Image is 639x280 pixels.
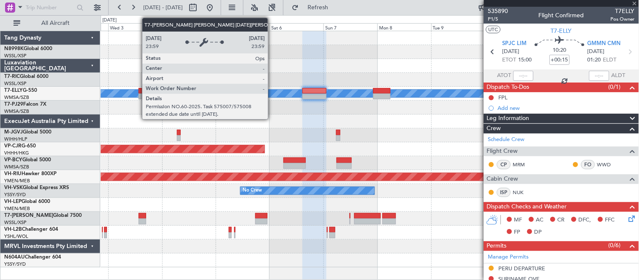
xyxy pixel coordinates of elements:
[4,102,46,107] a: T7-PJ29Falcon 7X
[609,241,621,250] span: (0/6)
[300,5,336,11] span: Refresh
[553,46,567,55] span: 10:20
[4,233,28,240] a: YSHL/WOL
[4,255,25,260] span: N604AU
[102,17,117,24] div: [DATE]
[4,136,27,142] a: WIHH/HLP
[4,130,51,135] a: M-JGVJGlobal 5000
[4,46,52,51] a: N8998KGlobal 6000
[611,16,635,23] span: Pos Owner
[4,88,37,93] a: T7-ELLYG-550
[487,124,501,133] span: Crew
[487,174,519,184] span: Cabin Crew
[4,185,69,190] a: VH-VSKGlobal Express XRS
[22,20,89,26] span: All Aircraft
[488,253,529,261] a: Manage Permits
[26,1,74,14] input: Trip Number
[4,144,36,149] a: VP-CJRG-650
[162,23,216,31] div: Thu 4
[612,72,626,80] span: ALDT
[4,192,26,198] a: YSSY/SYD
[487,114,529,123] span: Leg Information
[486,26,501,33] button: UTC
[536,216,544,224] span: AC
[4,144,21,149] span: VP-CJR
[487,241,507,251] span: Permits
[4,227,58,232] a: VH-L2BChallenger 604
[503,48,520,56] span: [DATE]
[514,228,521,237] span: FP
[377,23,431,31] div: Mon 8
[4,108,29,115] a: WMSA/SZB
[588,48,605,56] span: [DATE]
[4,88,23,93] span: T7-ELLY
[487,202,567,212] span: Dispatch Checks and Weather
[551,27,572,35] span: T7-ELLY
[4,80,27,87] a: WSSL/XSP
[488,7,508,16] span: 535890
[603,56,617,64] span: ELDT
[539,11,584,20] div: Flight Confirmed
[324,23,377,31] div: Sun 7
[497,160,511,169] div: CP
[4,150,29,156] a: VHHH/HKG
[4,185,23,190] span: VH-VSK
[108,23,162,31] div: Wed 3
[514,216,522,224] span: MF
[499,265,545,272] div: PERU DEPARTURE
[243,184,262,197] div: No Crew
[216,23,270,31] div: Fri 5
[588,40,621,48] span: GMMN CMN
[4,157,22,163] span: VP-BCY
[4,213,53,218] span: T7-[PERSON_NAME]
[4,94,29,101] a: WMSA/SZB
[4,255,61,260] a: N604AUChallenger 604
[4,171,56,176] a: VH-RIUHawker 800XP
[4,219,27,226] a: WSSL/XSP
[288,1,338,14] button: Refresh
[4,227,22,232] span: VH-L2B
[497,188,511,197] div: ISP
[487,83,529,92] span: Dispatch To-Dos
[4,178,30,184] a: YMEN/MEB
[4,164,29,170] a: WMSA/SZB
[487,147,518,156] span: Flight Crew
[605,216,615,224] span: FFC
[4,213,82,218] a: T7-[PERSON_NAME]Global 7500
[579,216,591,224] span: DFC,
[4,199,50,204] a: VH-LEPGlobal 6000
[597,161,616,168] a: WWD
[519,56,532,64] span: 15:00
[488,136,525,144] a: Schedule Crew
[535,228,542,237] span: DP
[4,205,30,212] a: YMEN/MEB
[4,102,23,107] span: T7-PJ29
[499,94,508,101] div: FPL
[498,104,635,112] div: Add new
[488,16,508,23] span: P1/5
[4,46,24,51] span: N8998K
[503,56,516,64] span: ETOT
[4,261,26,267] a: YSSY/SYD
[9,16,91,30] button: All Aircraft
[611,7,635,16] span: T7ELLY
[4,171,21,176] span: VH-RIU
[4,74,48,79] a: T7-RICGlobal 6000
[4,74,20,79] span: T7-RIC
[4,199,21,204] span: VH-LEP
[4,130,23,135] span: M-JGVJ
[4,53,27,59] a: WSSL/XSP
[503,40,527,48] span: SPJC LIM
[497,72,511,80] span: ATOT
[558,216,565,224] span: CR
[588,56,601,64] span: 01:20
[513,161,532,168] a: MRM
[270,23,324,31] div: Sat 6
[431,23,485,31] div: Tue 9
[609,83,621,91] span: (0/1)
[4,157,51,163] a: VP-BCYGlobal 5000
[581,160,595,169] div: FO
[513,189,532,196] a: NUK
[143,4,183,11] span: [DATE] - [DATE]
